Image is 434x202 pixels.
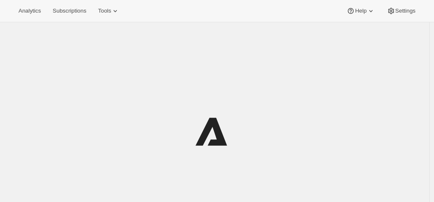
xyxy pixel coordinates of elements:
[19,8,41,14] span: Analytics
[355,8,366,14] span: Help
[395,8,415,14] span: Settings
[93,5,124,17] button: Tools
[48,5,91,17] button: Subscriptions
[13,5,46,17] button: Analytics
[382,5,421,17] button: Settings
[53,8,86,14] span: Subscriptions
[98,8,111,14] span: Tools
[341,5,380,17] button: Help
